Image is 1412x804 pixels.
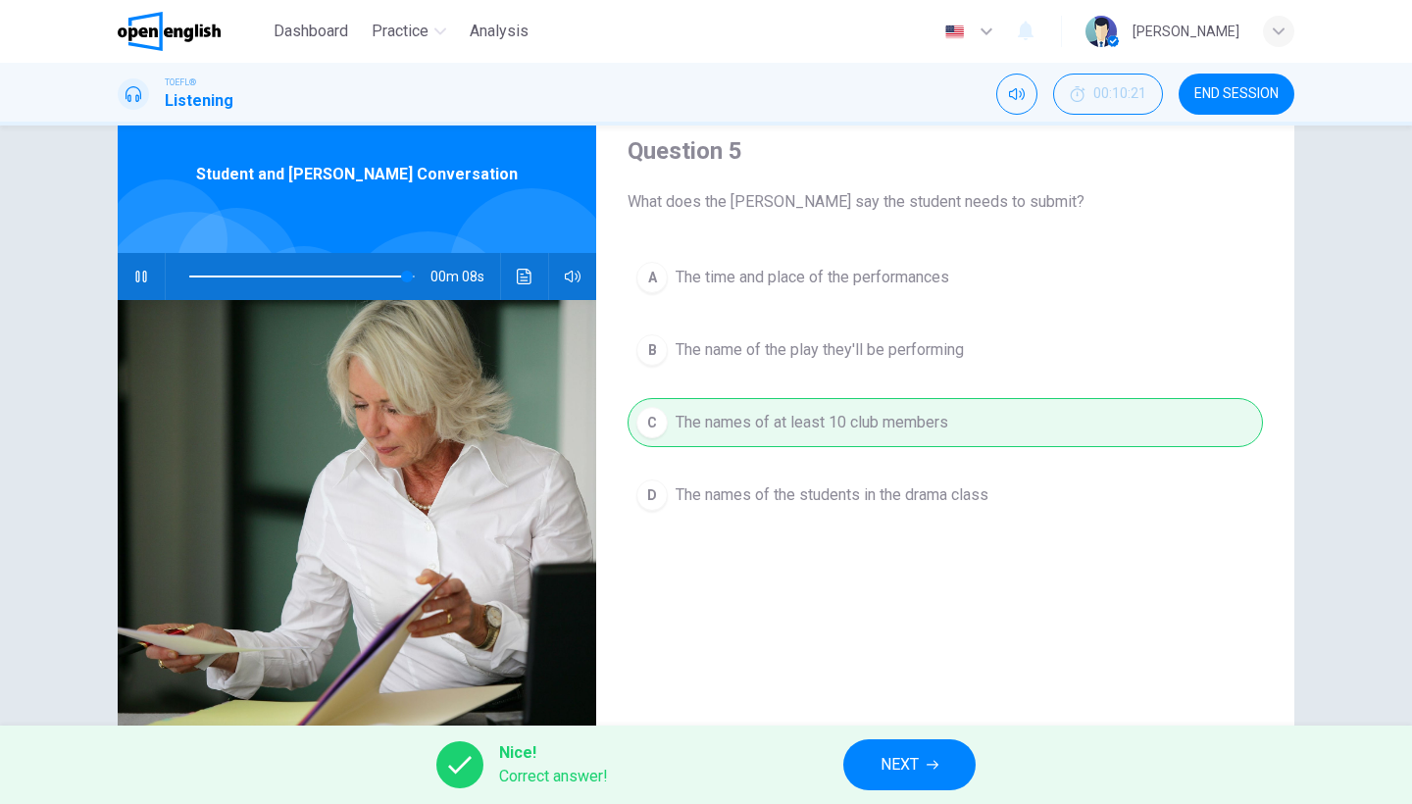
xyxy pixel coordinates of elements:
[1194,86,1279,102] span: END SESSION
[843,739,976,790] button: NEXT
[274,20,348,43] span: Dashboard
[628,135,1263,167] h4: Question 5
[1133,20,1239,43] div: [PERSON_NAME]
[196,163,518,186] span: Student and [PERSON_NAME] Conversation
[1053,74,1163,115] div: Hide
[509,253,540,300] button: Click to see the audio transcription
[1053,74,1163,115] button: 00:10:21
[1085,16,1117,47] img: Profile picture
[266,14,356,49] button: Dashboard
[996,74,1037,115] div: Mute
[881,751,919,779] span: NEXT
[165,89,233,113] h1: Listening
[118,12,221,51] img: OpenEnglish logo
[1179,74,1294,115] button: END SESSION
[499,765,608,788] span: Correct answer!
[372,20,429,43] span: Practice
[942,25,967,39] img: en
[462,14,536,49] button: Analysis
[430,253,500,300] span: 00m 08s
[628,190,1263,214] span: What does the [PERSON_NAME] say the student needs to submit?
[118,12,266,51] a: OpenEnglish logo
[499,741,608,765] span: Nice!
[1093,86,1146,102] span: 00:10:21
[364,14,454,49] button: Practice
[165,75,196,89] span: TOEFL®
[118,300,596,778] img: Student and Dean Conversation
[470,20,529,43] span: Analysis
